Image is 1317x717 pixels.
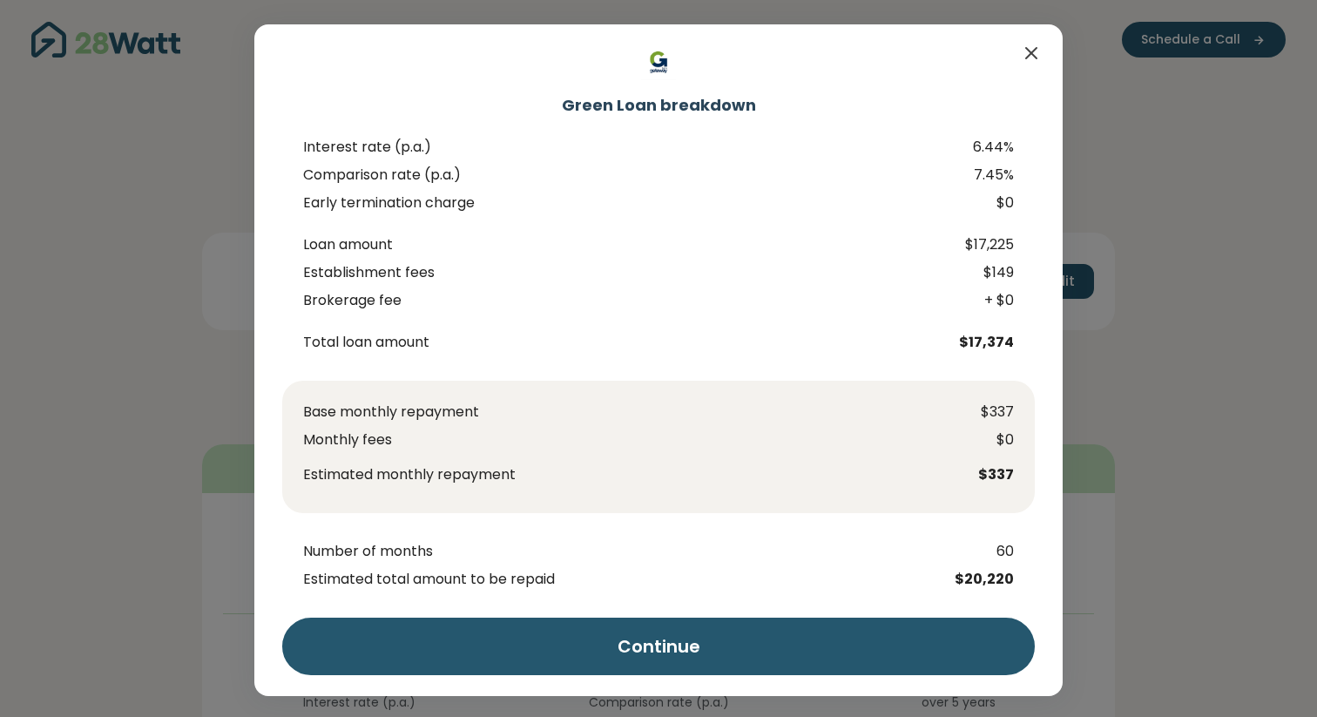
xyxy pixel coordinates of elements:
[303,402,927,423] span: Base monthly repayment
[282,618,1035,675] button: Continue
[303,332,948,353] span: Total loan amount
[303,165,948,186] span: Comparison rate (p.a.)
[927,430,1014,450] span: $0
[303,193,948,213] span: Early termination charge
[303,290,948,311] span: Brokerage fee
[303,569,948,590] span: Estimated total amount to be repaid
[303,137,948,158] span: Interest rate (p.a.)
[948,137,1035,158] span: 6.44%
[303,464,927,485] span: Estimated monthly repayment
[948,569,1035,590] span: $20,220
[598,45,719,80] img: Lender Logo
[282,94,1035,116] h2: Green Loan breakdown
[303,541,948,562] span: Number of months
[948,541,1035,562] span: 60
[948,193,1035,213] span: $0
[948,332,1035,353] span: $17,374
[948,262,1035,283] span: $149
[948,165,1035,186] span: 7.45%
[948,234,1035,255] span: $17,225
[303,262,948,283] span: Establishment fees
[303,234,948,255] span: Loan amount
[1021,42,1042,64] button: Close
[927,402,1014,423] span: $337
[303,430,927,450] span: Monthly fees
[948,290,1035,311] span: + $0
[927,464,1014,485] span: $337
